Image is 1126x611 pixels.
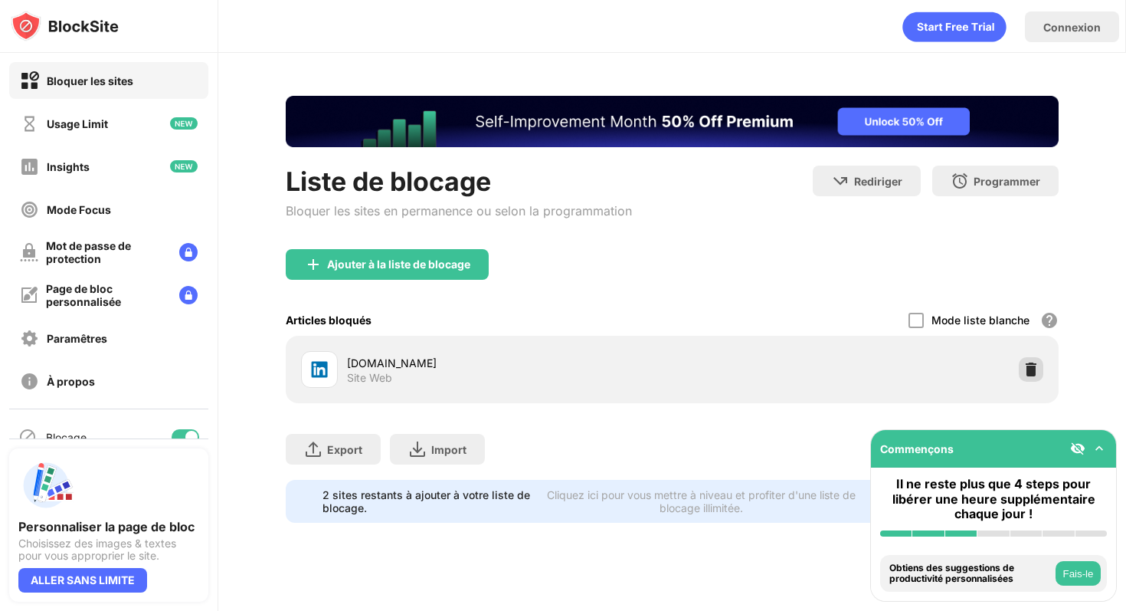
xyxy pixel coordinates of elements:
div: Mot de passe de protection [46,239,167,265]
img: new-icon.svg [170,160,198,172]
div: Page de bloc personnalisée [46,282,167,308]
img: block-on.svg [20,71,39,90]
img: insights-off.svg [20,157,39,176]
img: lock-menu.svg [179,243,198,261]
div: Connexion [1043,21,1101,34]
img: time-usage-off.svg [20,114,39,133]
img: push-custom-page.svg [18,458,74,513]
div: Paramêtres [47,332,107,345]
img: lock-menu.svg [179,286,198,304]
img: blocking-icon.svg [18,428,37,446]
img: logo-blocksite.svg [11,11,119,41]
img: password-protection-off.svg [20,243,38,261]
iframe: Banner [286,96,1059,147]
div: Mode Focus [47,203,111,216]
img: favicons [310,360,329,379]
div: Blocage [46,431,87,444]
div: Obtiens des suggestions de productivité personnalisées [889,563,1052,585]
button: Fais-le [1056,561,1101,586]
img: focus-off.svg [20,200,39,219]
div: Site Web [347,371,392,385]
div: Export [327,443,362,456]
div: Cliquez ici pour vous mettre à niveau et profiter d'une liste de blocage illimitée. [540,488,863,514]
img: settings-off.svg [20,329,39,348]
div: Import [431,443,466,456]
div: Commençons [880,442,954,455]
div: 2 sites restants à ajouter à votre liste de blocage. [322,488,531,514]
div: Ajouter à la liste de blocage [327,258,470,271]
div: ALLER SANS LIMITE [18,568,147,593]
img: omni-setup-toggle.svg [1092,441,1107,456]
div: Bloquer les sites [47,74,133,87]
div: Articles bloqués [286,314,372,327]
div: Insights [47,160,90,173]
div: Il ne reste plus que 4 steps pour libérer une heure supplémentaire chaque jour ! [880,477,1107,521]
div: Rediriger [854,175,902,188]
img: customize-block-page-off.svg [20,286,38,304]
div: Liste de blocage [286,166,632,197]
img: about-off.svg [20,372,39,391]
div: Choisissez des images & textes pour vous approprier le site. [18,537,199,562]
div: Usage Limit [47,117,108,130]
div: Programmer [974,175,1040,188]
div: Bloquer les sites en permanence ou selon la programmation [286,203,632,218]
img: new-icon.svg [170,117,198,130]
div: À propos [47,375,95,388]
img: eye-not-visible.svg [1070,441,1085,456]
div: animation [902,11,1007,42]
div: [DOMAIN_NAME] [347,355,672,371]
div: Personnaliser la page de bloc [18,519,199,534]
div: Mode liste blanche [931,314,1029,327]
